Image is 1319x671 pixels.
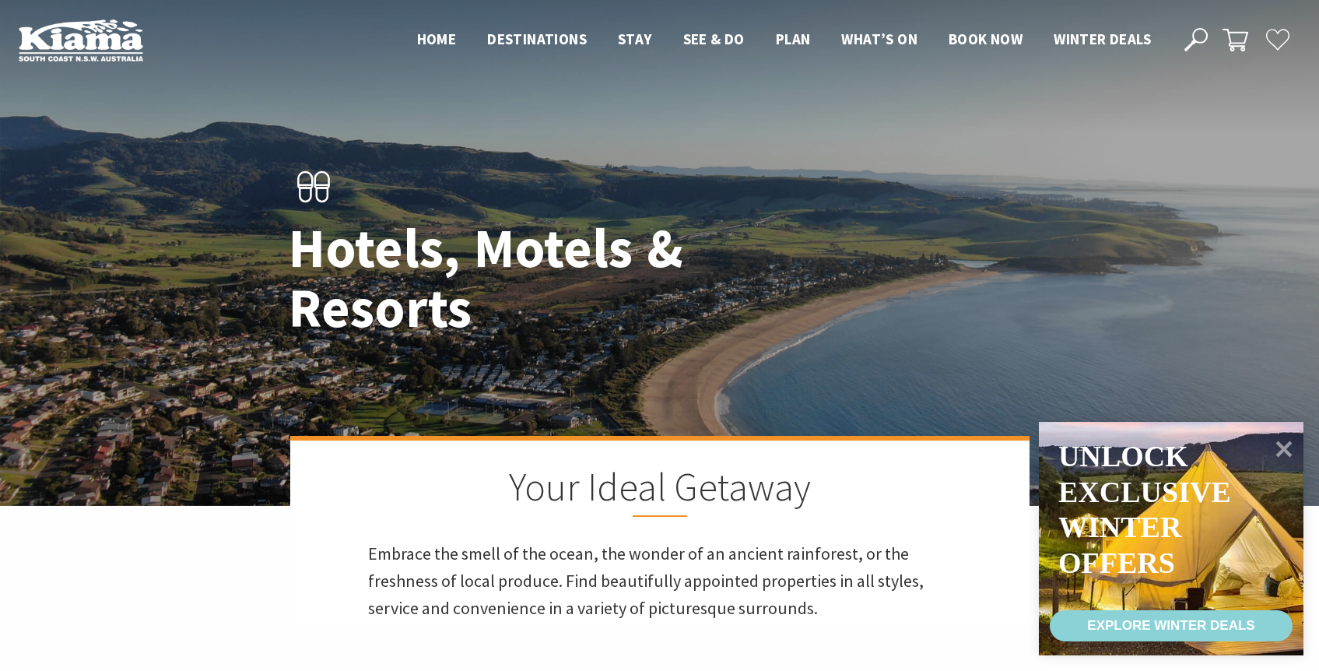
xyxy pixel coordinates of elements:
div: Unlock exclusive winter offers [1058,439,1230,581]
p: Embrace the smell of the ocean, the wonder of an ancient rainforest, or the freshness of local pr... [368,540,952,623]
span: Home [417,30,457,48]
nav: Main Menu [402,27,1166,53]
h1: Hotels, Motels & Resorts [289,218,728,338]
a: EXPLORE WINTER DEALS [1050,610,1293,641]
div: EXPLORE WINTER DEALS [1087,610,1254,641]
img: Kiama Logo [19,19,143,61]
span: Stay [618,30,652,48]
span: Book now [949,30,1023,48]
span: Plan [776,30,811,48]
span: What’s On [841,30,917,48]
span: See & Do [683,30,745,48]
h2: Your Ideal Getaway [368,464,952,517]
span: Destinations [487,30,587,48]
span: Winter Deals [1054,30,1151,48]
